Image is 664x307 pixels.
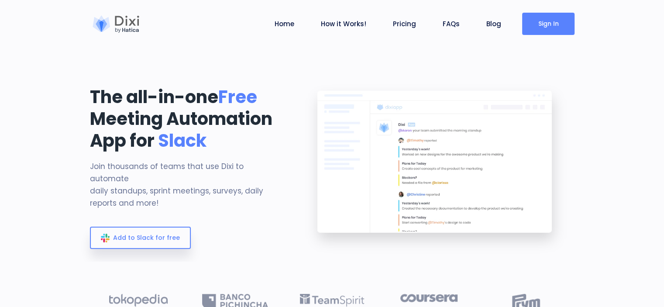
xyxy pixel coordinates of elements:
[522,13,575,35] a: Sign In
[90,227,191,249] a: Add to Slack for free
[90,86,284,152] h1: The all-in-one Meeting Automation App for
[113,233,180,242] span: Add to Slack for free
[297,76,575,261] img: landing-banner
[389,19,420,29] a: Pricing
[101,234,110,242] img: slack_icon_color.svg
[271,19,298,29] a: Home
[439,19,463,29] a: FAQs
[317,19,370,29] a: How it Works!
[483,19,505,29] a: Blog
[158,128,206,153] span: Slack
[90,160,284,209] p: Join thousands of teams that use Dixi to automate daily standups, sprint meetings, surveys, daily...
[218,85,257,109] span: Free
